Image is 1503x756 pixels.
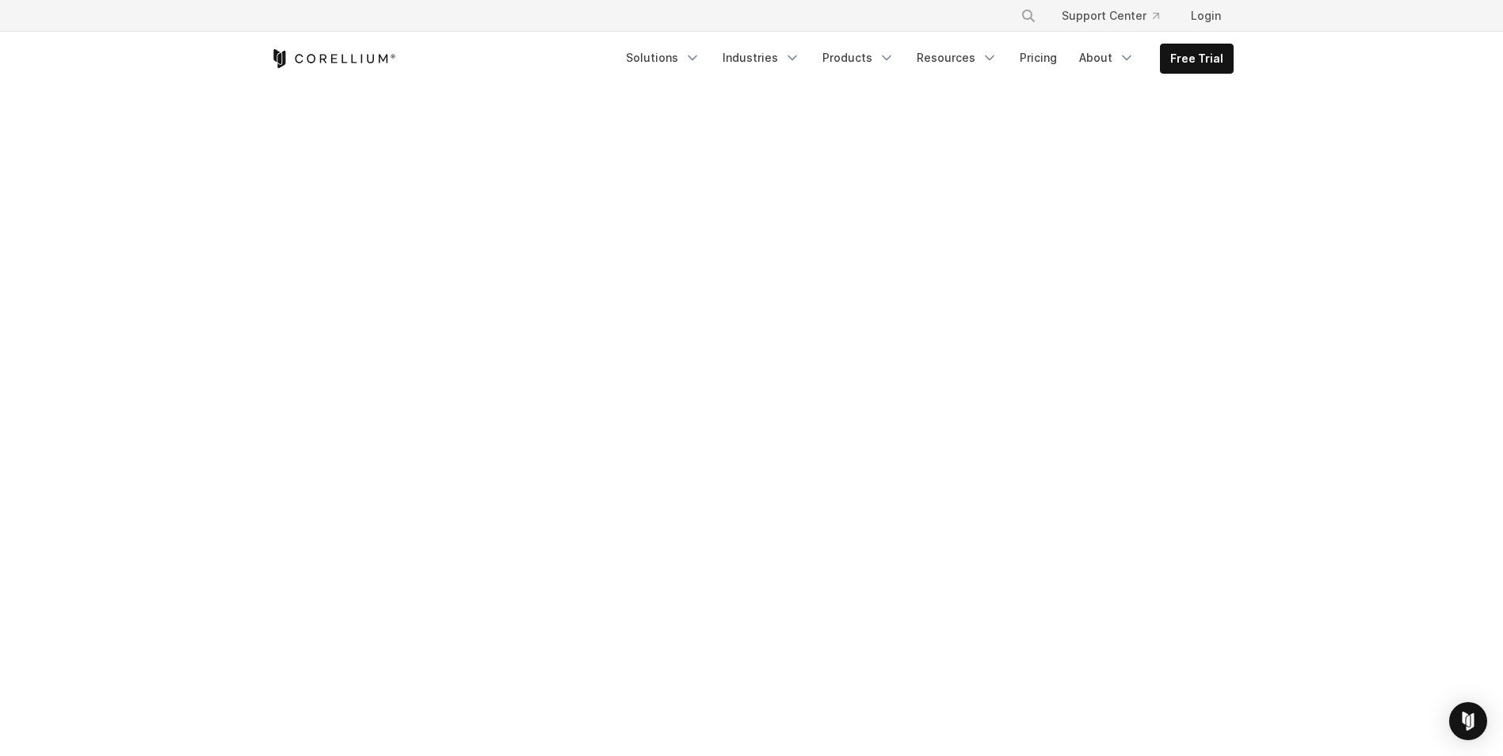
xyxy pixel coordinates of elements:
a: Corellium Home [270,49,396,68]
a: Industries [713,44,810,72]
div: Navigation Menu [616,44,1234,74]
a: About [1070,44,1144,72]
a: Free Trial [1161,44,1233,73]
a: Support Center [1049,2,1172,30]
button: Search [1014,2,1043,30]
a: Products [813,44,904,72]
div: Open Intercom Messenger [1449,702,1487,740]
a: Pricing [1010,44,1066,72]
a: Login [1178,2,1234,30]
a: Resources [907,44,1007,72]
div: Navigation Menu [1001,2,1234,30]
a: Solutions [616,44,710,72]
